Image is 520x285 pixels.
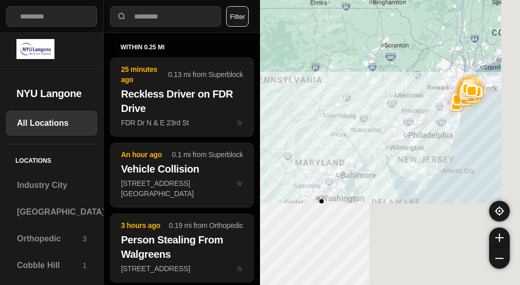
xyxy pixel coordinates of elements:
[6,173,97,198] a: Industry City
[110,58,254,137] button: 25 minutes ago0.13 mi from SuperblockReckless Driver on FDR DriveFDR Dr N & E 23rd Ststar
[17,233,83,245] h3: Orthopedic
[121,87,243,116] h2: Reckless Driver on FDR Drive
[6,200,97,224] a: [GEOGRAPHIC_DATA]
[6,111,97,136] a: All Locations
[489,201,510,221] button: recenter
[495,254,504,262] img: zoom-out
[236,179,243,187] span: star
[83,234,87,244] p: 3
[110,264,254,273] a: 3 hours ago0.19 mi from OrthopedicPerson Stealing From Walgreens[STREET_ADDRESS]star
[226,6,249,27] button: Filter
[17,206,105,218] h3: [GEOGRAPHIC_DATA]
[110,143,254,207] button: An hour ago0.1 mi from SuperblockVehicle Collision[STREET_ADDRESS][GEOGRAPHIC_DATA]star
[495,234,504,242] img: zoom-in
[110,179,254,187] a: An hour ago0.1 mi from SuperblockVehicle Collision[STREET_ADDRESS][GEOGRAPHIC_DATA]star
[121,149,172,160] p: An hour ago
[121,263,243,274] p: [STREET_ADDRESS]
[6,226,97,251] a: Orthopedic3
[121,64,168,85] p: 25 minutes ago
[120,43,244,51] h5: within 0.25 mi
[168,69,243,80] p: 0.13 mi from Superblock
[83,260,87,271] p: 1
[489,248,510,269] button: zoom-out
[121,220,169,231] p: 3 hours ago
[121,178,243,199] p: [STREET_ADDRESS][GEOGRAPHIC_DATA]
[6,144,97,173] h5: Locations
[110,118,254,127] a: 25 minutes ago0.13 mi from SuperblockReckless Driver on FDR DriveFDR Dr N & E 23rd Ststar
[169,220,243,231] p: 0.19 mi from Orthopedic
[17,179,86,192] h3: Industry City
[17,117,86,129] h3: All Locations
[495,206,504,216] img: recenter
[16,86,87,101] h2: NYU Langone
[489,227,510,248] button: zoom-in
[121,233,243,261] h2: Person Stealing From Walgreens
[121,162,243,176] h2: Vehicle Collision
[17,259,83,272] h3: Cobble Hill
[121,118,243,128] p: FDR Dr N & E 23rd St
[16,39,54,59] img: logo
[6,253,97,278] a: Cobble Hill1
[236,264,243,273] span: star
[117,11,127,22] img: search
[172,149,243,160] p: 0.1 mi from Superblock
[110,214,254,282] button: 3 hours ago0.19 mi from OrthopedicPerson Stealing From Walgreens[STREET_ADDRESS]star
[236,119,243,127] span: star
